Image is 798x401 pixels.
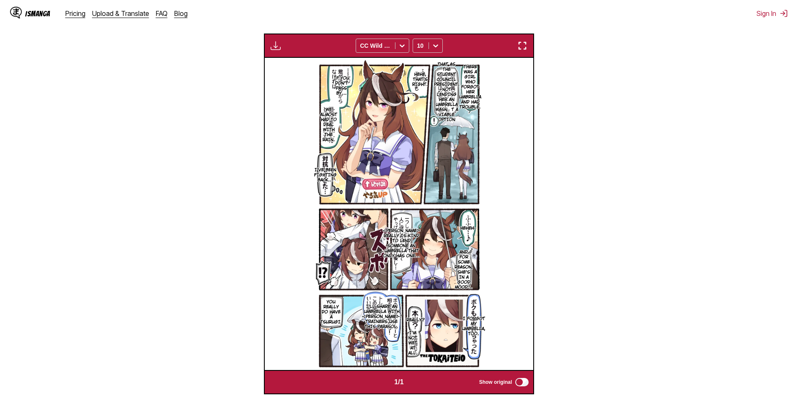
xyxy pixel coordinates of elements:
[757,9,788,18] button: Sign In
[517,41,527,51] img: Enter fullscreen
[432,60,461,124] p: That as the student council president, not lending her an umbrella wasn」t a viable option
[407,329,419,357] p: I'm not wet at all.
[65,9,85,18] a: Pricing
[10,7,22,18] img: IsManga Logo
[318,106,339,144] p: We almost had to deal with the rain.
[405,316,426,324] p: Really?
[357,378,367,388] img: Previous page
[271,41,281,51] img: Download translated images
[360,303,403,331] p: I'll share an umbrella with [PERSON_NAME]! Trainers use this parasol.
[460,315,487,338] p: I forgot my umbrella, too.
[10,7,65,20] a: IsManga LogoIsManga
[319,298,344,326] p: You really do have a tsurugi.
[457,63,483,111] p: There was a girl who forgot her umbrella and had trouble.
[453,248,475,292] p: And for some reason, she's in a good mood...
[381,227,422,260] p: [PERSON_NAME] really is kind to lend someone an umbrella that only has one...
[312,166,338,184] p: I've been fighting back...
[431,377,441,387] img: Next page
[156,9,168,18] a: FAQ
[459,224,478,233] p: Heheh~
[329,74,354,98] p: If you don't pass by...
[780,9,788,18] img: Sign out
[25,10,50,18] div: IsManga
[411,70,430,89] p: Hehe, that's right.
[515,378,529,386] input: Show original
[92,9,149,18] a: Upload & Translate
[315,58,483,370] img: Manga Panel
[394,378,403,386] span: 1 / 1
[479,379,512,385] span: Show original
[174,9,188,18] a: Blog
